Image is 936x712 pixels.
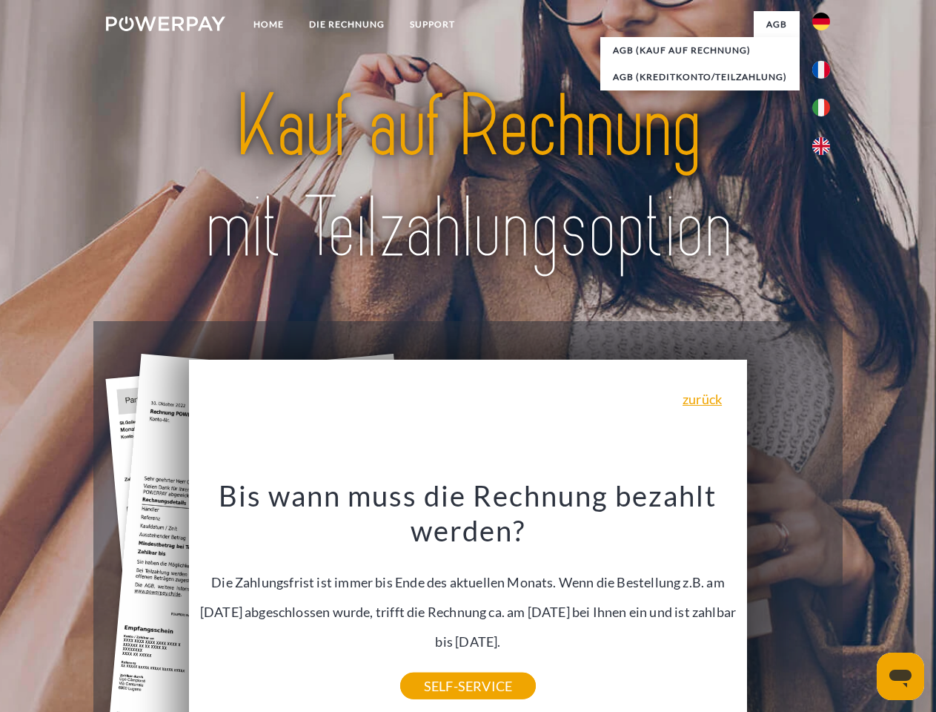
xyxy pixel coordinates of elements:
[600,37,800,64] a: AGB (Kauf auf Rechnung)
[397,11,468,38] a: SUPPORT
[877,653,924,700] iframe: Schaltfläche zum Öffnen des Messaging-Fensters
[198,478,739,549] h3: Bis wann muss die Rechnung bezahlt werden?
[198,478,739,686] div: Die Zahlungsfrist ist immer bis Ende des aktuellen Monats. Wenn die Bestellung z.B. am [DATE] abg...
[812,99,830,116] img: it
[812,61,830,79] img: fr
[812,13,830,30] img: de
[683,392,722,406] a: zurück
[812,137,830,155] img: en
[400,673,536,699] a: SELF-SERVICE
[600,64,800,90] a: AGB (Kreditkonto/Teilzahlung)
[241,11,296,38] a: Home
[754,11,800,38] a: agb
[106,16,225,31] img: logo-powerpay-white.svg
[142,71,794,284] img: title-powerpay_de.svg
[296,11,397,38] a: DIE RECHNUNG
